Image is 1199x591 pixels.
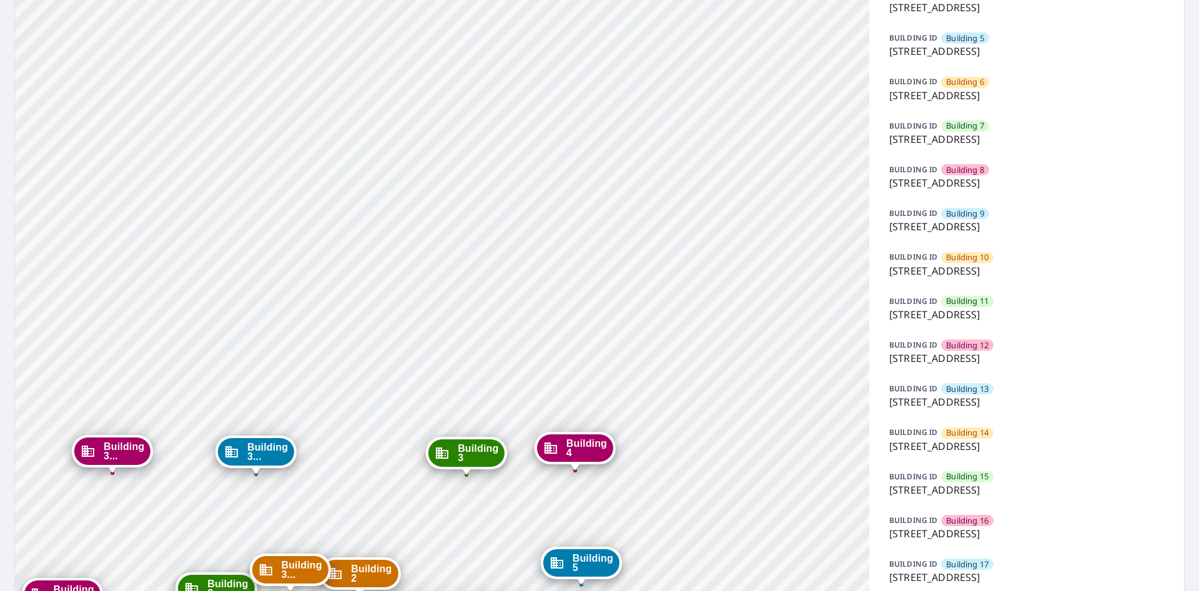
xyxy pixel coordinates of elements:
span: Building 10 [946,252,989,263]
p: [STREET_ADDRESS] [889,351,1164,366]
p: BUILDING ID [889,252,937,262]
p: BUILDING ID [889,296,937,306]
span: Building 12 [946,339,989,351]
p: BUILDING ID [889,339,937,350]
span: Building 3... [247,442,288,461]
p: BUILDING ID [889,32,937,43]
p: [STREET_ADDRESS] [889,44,1164,59]
p: [STREET_ADDRESS] [889,394,1164,409]
p: [STREET_ADDRESS] [889,175,1164,190]
span: Building 3 [458,444,498,462]
div: Dropped pin, building Building 36, Commercial property, 7627 East 37th Street North Wichita, KS 6... [72,435,153,474]
div: Dropped pin, building Building 4, Commercial property, 7627 East 37th Street North Wichita, KS 67226 [535,432,616,471]
span: Building 17 [946,559,989,570]
p: [STREET_ADDRESS] [889,439,1164,454]
span: Building 8 [946,164,984,176]
span: Building 7 [946,120,984,132]
p: BUILDING ID [889,515,937,525]
span: Building 5 [946,32,984,44]
p: [STREET_ADDRESS] [889,263,1164,278]
p: [STREET_ADDRESS] [889,88,1164,103]
p: [STREET_ADDRESS] [889,482,1164,497]
p: [STREET_ADDRESS] [889,219,1164,234]
span: Building 16 [946,515,989,527]
span: Building 4 [566,439,607,457]
p: [STREET_ADDRESS] [889,526,1164,541]
span: Building 15 [946,471,989,482]
span: Building 2 [351,564,392,583]
span: Building 11 [946,295,989,307]
p: BUILDING ID [889,120,937,131]
span: Building 14 [946,427,989,439]
p: BUILDING ID [889,164,937,175]
p: BUILDING ID [889,208,937,218]
p: BUILDING ID [889,559,937,569]
p: BUILDING ID [889,471,937,482]
p: BUILDING ID [889,427,937,437]
span: Building 3... [104,442,144,461]
p: [STREET_ADDRESS] [889,570,1164,585]
p: [STREET_ADDRESS] [889,132,1164,147]
span: Building 13 [946,383,989,395]
div: Dropped pin, building Building 5, Commercial property, 7627 East 37th Street North Wichita, KS 67226 [541,547,622,585]
span: Building 9 [946,208,984,220]
span: Building 6 [946,76,984,88]
span: Building 5 [573,554,613,572]
p: BUILDING ID [889,383,937,394]
span: Building 3... [281,560,322,579]
p: [STREET_ADDRESS] [889,307,1164,322]
div: Dropped pin, building Building 3, Commercial property, 7627 East 37th Street North Wichita, KS 67226 [426,437,507,476]
p: BUILDING ID [889,76,937,87]
div: Dropped pin, building Building 37, Commercial property, 7627 East 37th Street North Wichita, KS 6... [215,436,297,474]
